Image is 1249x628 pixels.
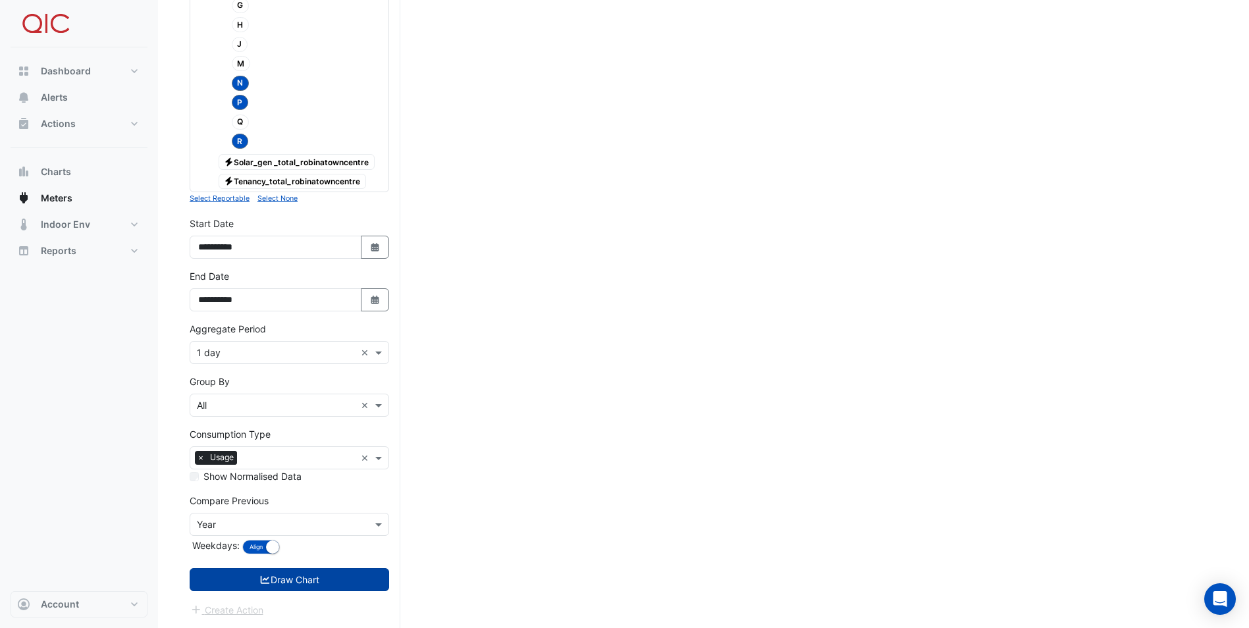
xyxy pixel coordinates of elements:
[1204,583,1236,615] div: Open Intercom Messenger
[232,134,249,149] span: R
[41,91,68,104] span: Alerts
[190,217,234,230] label: Start Date
[224,176,234,186] fa-icon: Electricity
[41,244,76,257] span: Reports
[232,17,250,32] span: H
[232,37,248,52] span: J
[190,322,266,336] label: Aggregate Period
[190,192,250,204] button: Select Reportable
[232,56,251,71] span: M
[17,218,30,231] app-icon: Indoor Env
[11,185,147,211] button: Meters
[257,192,298,204] button: Select None
[11,238,147,264] button: Reports
[17,165,30,178] app-icon: Charts
[190,538,240,552] label: Weekdays:
[190,194,250,203] small: Select Reportable
[190,427,271,441] label: Consumption Type
[190,269,229,283] label: End Date
[195,451,207,464] span: ×
[203,469,302,483] label: Show Normalised Data
[11,111,147,137] button: Actions
[232,95,249,110] span: P
[41,65,91,78] span: Dashboard
[17,244,30,257] app-icon: Reports
[190,494,269,508] label: Compare Previous
[224,157,234,167] fa-icon: Electricity
[11,84,147,111] button: Alerts
[17,192,30,205] app-icon: Meters
[232,76,250,91] span: N
[190,375,230,388] label: Group By
[16,11,75,37] img: Company Logo
[219,154,375,170] span: Solar_gen _total_robinatowncentre
[11,58,147,84] button: Dashboard
[41,192,72,205] span: Meters
[41,165,71,178] span: Charts
[369,242,381,253] fa-icon: Select Date
[257,194,298,203] small: Select None
[41,117,76,130] span: Actions
[11,591,147,617] button: Account
[190,603,264,614] app-escalated-ticket-create-button: Please draw the charts first
[369,294,381,305] fa-icon: Select Date
[232,115,250,130] span: Q
[41,598,79,611] span: Account
[17,117,30,130] app-icon: Actions
[207,451,237,464] span: Usage
[190,568,389,591] button: Draw Chart
[361,398,372,412] span: Clear
[361,451,372,465] span: Clear
[17,65,30,78] app-icon: Dashboard
[219,174,367,190] span: Tenancy_total_robinatowncentre
[361,346,372,359] span: Clear
[17,91,30,104] app-icon: Alerts
[11,211,147,238] button: Indoor Env
[11,159,147,185] button: Charts
[41,218,90,231] span: Indoor Env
